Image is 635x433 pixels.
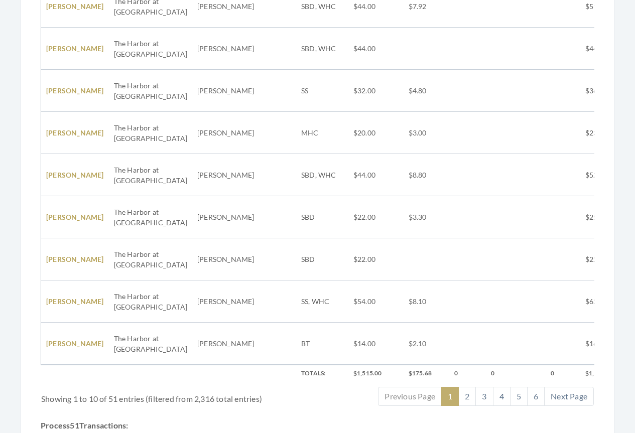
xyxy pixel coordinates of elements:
span: 51 [70,420,79,430]
td: $8.80 [404,154,449,196]
th: $1,515.00 [348,365,404,382]
td: $3.00 [404,112,449,154]
td: $52.80 [580,154,624,196]
td: $32.00 [348,70,404,112]
td: The Harbor at [GEOGRAPHIC_DATA] [109,154,192,196]
td: $3.30 [404,196,449,238]
td: [PERSON_NAME] [192,28,260,70]
td: BT [296,323,348,365]
td: $22.00 [348,196,404,238]
td: The Harbor at [GEOGRAPHIC_DATA] [109,28,192,70]
td: SS [296,70,348,112]
th: $1,690.68 [580,365,624,382]
td: The Harbor at [GEOGRAPHIC_DATA] [109,323,192,365]
td: $16.10 [580,323,624,365]
td: $8.10 [404,280,449,323]
td: $62.10 [580,280,624,323]
td: [PERSON_NAME] [192,70,260,112]
th: $175.68 [404,365,449,382]
td: $20.00 [348,112,404,154]
th: 0 [486,365,545,382]
td: [PERSON_NAME] [192,154,260,196]
td: The Harbor at [GEOGRAPHIC_DATA] [109,196,192,238]
td: $14.00 [348,323,404,365]
td: [PERSON_NAME] [192,238,260,280]
td: $54.00 [348,280,404,323]
td: SBD [296,196,348,238]
td: [PERSON_NAME] [192,196,260,238]
td: SS, WHC [296,280,348,323]
a: [PERSON_NAME] [46,297,104,306]
td: [PERSON_NAME] [192,280,260,323]
td: $25.30 [580,196,624,238]
strong: Totals: [301,369,325,377]
td: [PERSON_NAME] [192,112,260,154]
a: 2 [458,387,476,406]
td: The Harbor at [GEOGRAPHIC_DATA] [109,112,192,154]
td: SBD [296,238,348,280]
td: $36.80 [580,70,624,112]
a: Next Page [544,387,594,406]
td: $44.00 [580,28,624,70]
th: 0 [449,365,486,382]
a: 3 [475,387,493,406]
a: 5 [510,387,528,406]
td: [PERSON_NAME] [192,323,260,365]
a: [PERSON_NAME] [46,44,104,53]
td: $4.80 [404,70,449,112]
a: [PERSON_NAME] [46,171,104,179]
a: [PERSON_NAME] [46,213,104,221]
th: 0 [546,365,580,382]
td: $44.00 [348,28,404,70]
a: [PERSON_NAME] [46,255,104,263]
td: The Harbor at [GEOGRAPHIC_DATA] [109,280,192,323]
td: MHC [296,112,348,154]
td: The Harbor at [GEOGRAPHIC_DATA] [109,70,192,112]
a: [PERSON_NAME] [46,128,104,137]
a: [PERSON_NAME] [46,86,104,95]
td: $23.00 [580,112,624,154]
a: [PERSON_NAME] [46,339,104,348]
a: 6 [527,387,545,406]
td: $44.00 [348,154,404,196]
a: [PERSON_NAME] [46,2,104,11]
td: The Harbor at [GEOGRAPHIC_DATA] [109,238,192,280]
a: 1 [441,387,459,406]
span: Process Transactions: [41,419,128,431]
div: Showing 1 to 10 of 51 entries (filtered from 2,316 total entries) [41,386,272,405]
td: SBD, WHC [296,28,348,70]
td: $2.10 [404,323,449,365]
td: $22.00 [580,238,624,280]
td: $22.00 [348,238,404,280]
td: SBD, WHC [296,154,348,196]
a: 4 [493,387,511,406]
